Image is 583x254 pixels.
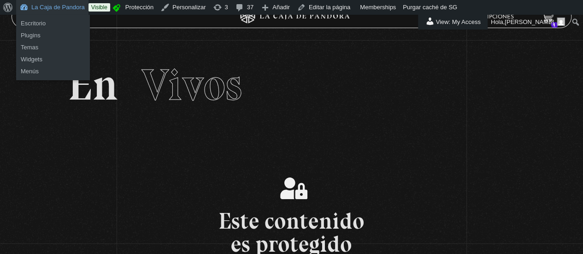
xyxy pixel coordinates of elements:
[16,65,90,77] a: Menús
[16,39,90,80] ul: La Caja de Pandora
[16,15,90,44] ul: La Caja de Pandora
[488,15,569,30] a: Hola,
[141,59,242,111] span: Vivos
[16,30,90,41] a: Plugins
[423,15,483,30] span: View: My Access
[16,53,90,65] a: Widgets
[68,63,516,107] h2: En
[16,41,90,53] a: Temas
[16,18,90,30] a: Escritorio
[88,3,110,12] a: Visible
[505,18,554,25] span: [PERSON_NAME]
